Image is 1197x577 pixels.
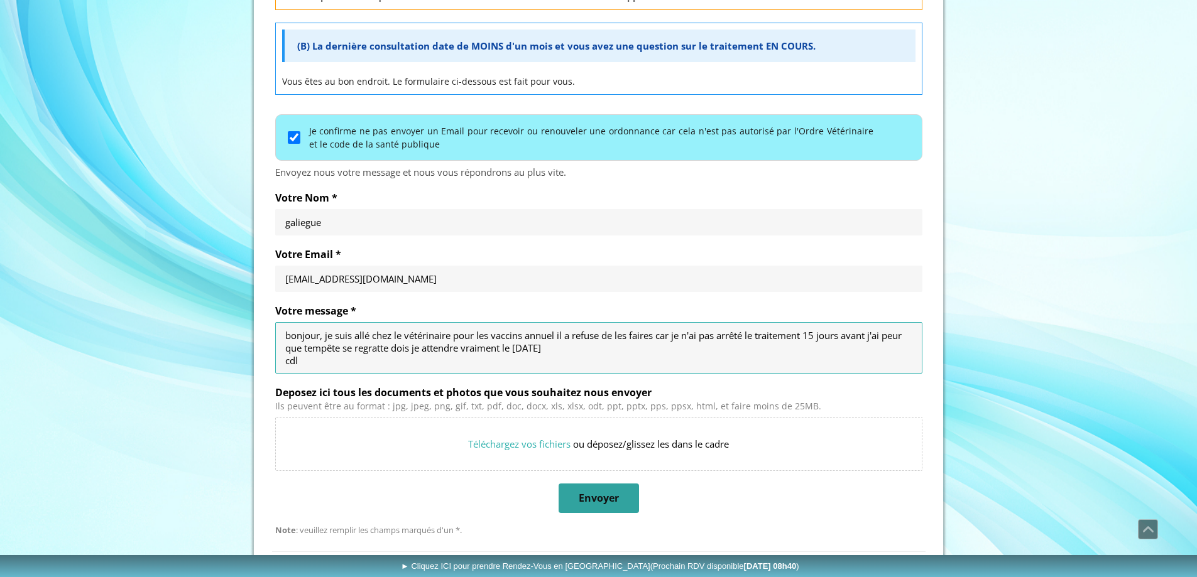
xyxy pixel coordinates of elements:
[275,526,922,536] div: : veuillez remplir les champs marqués d'un *.
[282,75,916,88] p: Vous êtes au bon endroit. Le formulaire ci-dessous est fait pour vous.
[744,561,797,571] b: [DATE] 08h40
[297,40,816,52] span: (B) La dernière consultation date de MOINS d'un mois et vous avez une question sur le traitement ...
[275,166,922,179] div: Envoyez nous votre message et nous vous répondrons au plus vite.
[1139,520,1157,539] span: Défiler vers le haut
[579,492,619,505] span: Envoyer
[309,124,873,151] label: Je confirme ne pas envoyer un Email pour recevoir ou renouveler une ordonnance car cela n'est pas...
[650,561,799,571] span: (Prochain RDV disponible )
[285,272,912,285] input: Votre Email *
[275,524,296,536] strong: Note
[1138,519,1158,539] a: Défiler vers le haut
[275,305,922,317] label: Votre message *
[401,561,799,571] span: ► Cliquez ICI pour prendre Rendez-Vous en [GEOGRAPHIC_DATA]
[275,248,922,261] label: Votre Email *
[285,216,912,229] input: Votre Nom *
[275,401,922,412] div: Ils peuvent être au format : jpg, jpeg, png, gif, txt, pdf, doc, docx, xls, xlsx, odt, ppt, pptx,...
[559,483,639,513] button: Envoyer
[275,191,922,204] label: Votre Nom *
[285,329,912,367] textarea: bonjour, je suis allé chez le vétérinaire pour les vaccins annuel il a refuse de les faires car j...
[275,386,922,399] label: Deposez ici tous les documents et photos que vous souhaitez nous envoyer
